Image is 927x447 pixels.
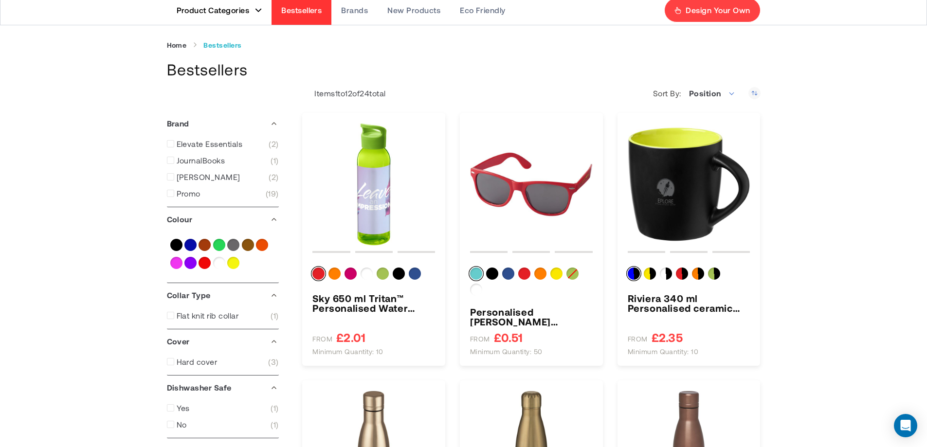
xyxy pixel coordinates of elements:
h1: Bestsellers [167,59,761,80]
a: Riviera 340 ml Personalised ceramic mug [628,293,750,313]
span: FROM [312,335,332,343]
span: 19 [266,189,279,198]
a: Orange [256,239,268,251]
div: Solid black&Lime [708,268,720,280]
a: Elevate Essentials 2 [167,139,279,149]
span: JournalBooks [177,156,225,165]
div: Cover [167,329,279,354]
a: Yes 1 [167,403,279,413]
a: Flat knit rib collar 1 [167,311,279,321]
span: Elevate Essentials [177,139,243,149]
a: Yellow [227,257,239,269]
span: Minimum quantity: 10 [312,347,383,356]
div: Colour [470,268,593,300]
a: Pink [170,257,182,269]
a: Personalised Sun Ray Sunglasses [470,307,593,326]
div: White [361,268,373,280]
a: [PERSON_NAME] 2 [167,172,279,182]
span: 1 [271,156,278,165]
a: Promo 19 [167,189,279,198]
span: 12 [345,89,352,98]
span: Flat knit rib collar [177,311,239,321]
a: Blue [184,239,197,251]
span: No [177,420,187,429]
div: Solid black&Blue [628,268,640,280]
a: Hard cover 3 [167,357,279,367]
a: Grey [227,239,239,251]
a: Purple [184,257,197,269]
div: Royal blue [502,268,514,280]
span: FROM [628,335,648,343]
span: Design Your Own [686,5,750,15]
span: 1 [271,420,278,429]
a: Set Descending Direction [748,87,761,99]
div: White [470,284,482,296]
div: Solid black&Orange [692,268,704,280]
div: Royal blue [409,268,421,280]
a: Black [170,239,182,251]
a: JournalBooks 1 [167,156,279,165]
h3: Personalised [PERSON_NAME] Sunglasses [470,307,593,326]
img: Riviera 340 ml Personalised ceramic mug [628,123,750,246]
a: Sky 650 ml Tritan™ Personalised Water Bottle [312,293,435,313]
div: Orange [534,268,546,280]
strong: Bestsellers [203,41,241,50]
div: Yellow [550,268,563,280]
span: £0.51 [494,331,523,343]
a: Brown [199,239,211,251]
label: Sort By [653,89,684,98]
span: £2.01 [336,331,365,343]
div: Colour [167,207,279,232]
div: Red [312,268,325,280]
span: Position [684,84,741,103]
span: New Products [387,5,440,15]
div: Lime [566,268,579,280]
span: £2.35 [652,331,683,343]
span: FROM [470,335,490,343]
a: Red [199,257,211,269]
span: Position [689,89,721,98]
div: Red [518,268,530,280]
span: Minimum quantity: 50 [470,347,543,356]
p: Items to of total [302,89,385,98]
span: Hard cover [177,357,218,367]
span: Product Categories [177,5,250,15]
div: Solid black [393,268,405,280]
a: White [213,257,225,269]
span: Bestsellers [281,5,322,15]
span: 2 [269,172,278,182]
a: Home [167,41,187,50]
span: Promo [177,189,200,198]
span: 1 [271,311,278,321]
span: Minimum quantity: 10 [628,347,699,356]
div: Solid black&Red [676,268,688,280]
span: Eco Friendly [460,5,506,15]
span: Yes [177,403,190,413]
div: Solid black&White [660,268,672,280]
div: Colour [628,268,750,284]
span: 1 [271,403,278,413]
span: 2 [269,139,278,149]
span: 1 [335,89,338,98]
div: Solid black [486,268,498,280]
div: Orange [328,268,341,280]
div: Dishwasher Safe [167,375,279,400]
div: Open Intercom Messenger [894,414,917,437]
a: No 1 [167,420,279,429]
span: Brands [341,5,368,15]
div: Collar Type [167,283,279,307]
div: Solid black&Yellow [644,268,656,280]
a: Natural [242,239,254,251]
span: 3 [268,357,278,367]
div: Brand [167,111,279,136]
img: Sky 650 ml Tritan™ Personalised Water Bottle [312,123,435,246]
div: Magenta [345,268,357,280]
a: Green [213,239,225,251]
div: Aqua blue [470,268,482,280]
img: Personalised Sun Ray Sunglasses [470,123,593,246]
